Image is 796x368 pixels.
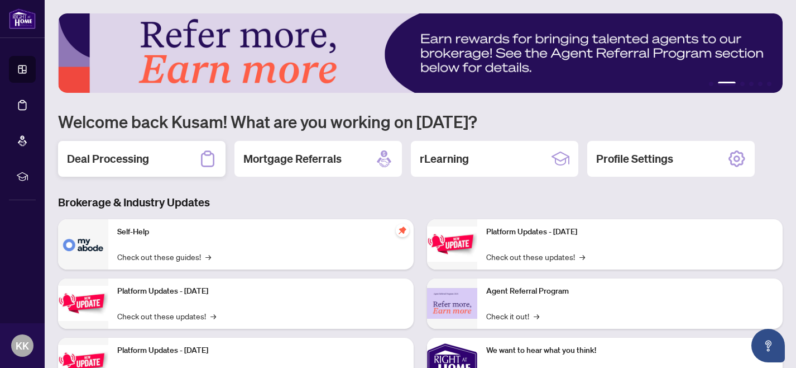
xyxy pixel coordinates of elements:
[486,251,585,263] a: Check out these updates!→
[58,286,108,321] img: Platform Updates - September 16, 2025
[396,224,409,237] span: pushpin
[117,251,211,263] a: Check out these guides!→
[67,151,149,167] h2: Deal Processing
[243,151,342,167] h2: Mortgage Referrals
[58,219,108,270] img: Self-Help
[740,82,745,86] button: 3
[427,227,477,262] img: Platform Updates - June 23, 2025
[420,151,469,167] h2: rLearning
[534,310,539,322] span: →
[117,310,216,322] a: Check out these updates!→
[486,226,774,238] p: Platform Updates - [DATE]
[9,8,36,29] img: logo
[749,82,754,86] button: 4
[427,288,477,319] img: Agent Referral Program
[58,13,783,93] img: Slide 1
[718,82,736,86] button: 2
[579,251,585,263] span: →
[205,251,211,263] span: →
[117,285,405,298] p: Platform Updates - [DATE]
[709,82,713,86] button: 1
[596,151,673,167] h2: Profile Settings
[751,329,785,362] button: Open asap
[58,111,783,132] h1: Welcome back Kusam! What are you working on [DATE]?
[486,345,774,357] p: We want to hear what you think!
[486,285,774,298] p: Agent Referral Program
[117,226,405,238] p: Self-Help
[758,82,763,86] button: 5
[210,310,216,322] span: →
[16,338,29,353] span: KK
[486,310,539,322] a: Check it out!→
[767,82,771,86] button: 6
[58,195,783,210] h3: Brokerage & Industry Updates
[117,345,405,357] p: Platform Updates - [DATE]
